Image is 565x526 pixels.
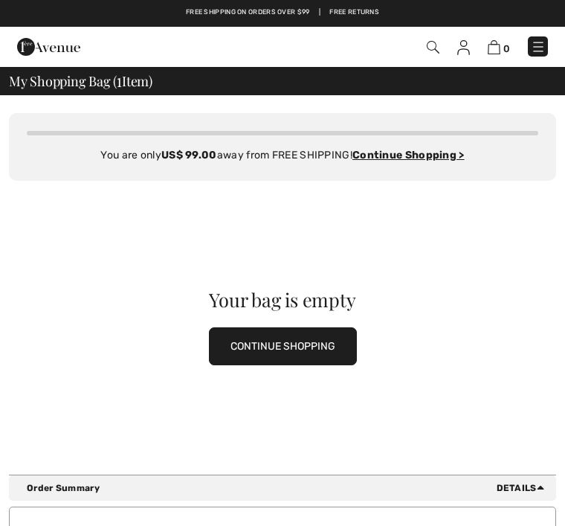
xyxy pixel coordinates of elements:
a: Free shipping on orders over $99 [186,7,310,18]
button: CONTINUE SHOPPING [209,327,357,365]
img: Search [427,41,439,54]
span: 0 [503,43,510,54]
img: My Info [457,40,470,55]
span: Details [497,481,550,495]
span: My Shopping Bag ( Item) [9,74,152,88]
div: Your bag is empty [36,290,529,309]
div: Order Summary [27,481,550,495]
a: Free Returns [329,7,379,18]
span: 1 [117,71,122,89]
img: Menu [531,39,546,54]
img: 1ère Avenue [17,32,80,62]
div: You are only away from FREE SHIPPING! [27,147,538,163]
strong: US$ 99.00 [161,149,217,161]
span: | [319,7,320,18]
img: Shopping Bag [488,40,500,54]
a: 1ère Avenue [17,40,80,53]
a: 0 [488,39,510,55]
a: Continue Shopping > [352,149,465,161]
